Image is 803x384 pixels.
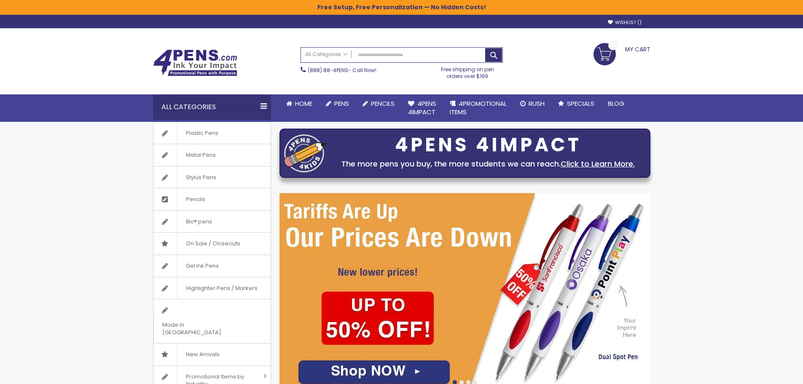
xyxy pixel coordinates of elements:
a: Metal Pens [153,144,271,166]
a: Pencils [153,188,271,210]
img: 4Pens Custom Pens and Promotional Products [153,49,237,76]
span: Home [295,99,312,108]
a: Wishlist [608,19,642,26]
div: All Categories [153,94,271,120]
span: Gel Ink Pens [177,255,227,277]
a: Pens [319,94,356,113]
a: All Categories [301,48,352,62]
span: All Categories [305,51,347,58]
span: On Sale / Closeouts [177,233,249,255]
a: 4Pens4impact [401,94,443,122]
a: Stylus Pens [153,166,271,188]
span: Pens [334,99,349,108]
a: Made in [GEOGRAPHIC_DATA] [153,299,271,343]
span: Highlighter Pens / Markers [177,277,266,299]
img: four_pen_logo.png [284,134,326,172]
span: Made in [GEOGRAPHIC_DATA] [153,314,250,343]
div: The more pens you buy, the more students we can reach. [330,158,646,170]
span: Stylus Pens [177,166,225,188]
a: New Arrivals [153,344,271,365]
span: Bic® pens [177,211,220,233]
div: 4PENS 4IMPACT [330,136,646,154]
a: Click to Learn More. [561,158,635,169]
a: (888) 88-4PENS [308,67,348,74]
span: - Call Now! [308,67,376,74]
a: 4PROMOTIONALITEMS [443,94,513,122]
a: Blog [601,94,631,113]
span: Rush [529,99,545,108]
a: Specials [551,94,601,113]
a: On Sale / Closeouts [153,233,271,255]
span: 4PROMOTIONAL ITEMS [450,99,507,116]
a: Rush [513,94,551,113]
a: Pencils [356,94,401,113]
span: New Arrivals [177,344,228,365]
a: Bic® pens [153,211,271,233]
div: Free shipping on pen orders over $199 [432,63,503,80]
span: Blog [608,99,624,108]
a: Home [279,94,319,113]
span: Metal Pens [177,144,224,166]
span: Plastic Pens [177,122,227,144]
span: Pencils [371,99,395,108]
a: Plastic Pens [153,122,271,144]
a: Highlighter Pens / Markers [153,277,271,299]
span: 4Pens 4impact [408,99,436,116]
a: Gel Ink Pens [153,255,271,277]
span: Pencils [177,188,214,210]
span: Specials [567,99,594,108]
